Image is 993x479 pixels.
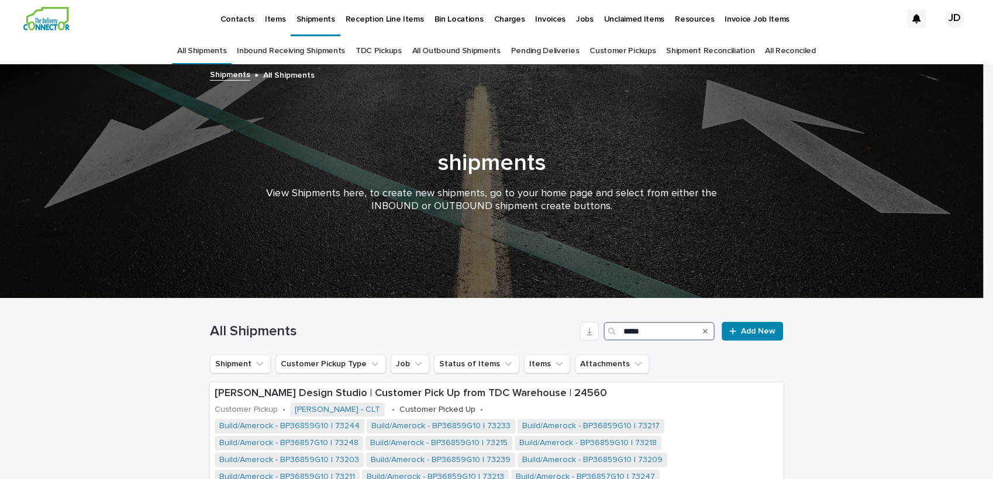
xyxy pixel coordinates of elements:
[370,438,508,448] a: Build/Amerock - BP36859G10 | 73215
[392,405,395,415] p: •
[575,355,649,373] button: Attachments
[399,405,475,415] p: Customer Picked Up
[210,355,271,373] button: Shipment
[263,68,315,81] p: All Shipments
[589,37,656,65] a: Customer Pickups
[215,405,278,415] p: Customer Pickup
[295,405,380,415] a: [PERSON_NAME] - CLT
[522,455,663,465] a: Build/Amerock - BP36859G10 | 73209
[945,9,964,28] div: JD
[666,37,754,65] a: Shipment Reconciliation
[23,7,70,30] img: aCWQmA6OSGG0Kwt8cj3c
[412,37,501,65] a: All Outbound Shipments
[205,149,778,177] h1: shipments
[257,188,725,213] p: View Shipments here, to create new shipments, go to your home page and select from either the INB...
[480,405,483,415] p: •
[522,421,660,431] a: Build/Amerock - BP36859G10 | 73217
[356,37,402,65] a: TDC Pickups
[434,355,519,373] button: Status of Items
[371,455,511,465] a: Build/Amerock - BP36859G10 | 73239
[765,37,816,65] a: All Reconciled
[511,37,579,65] a: Pending Deliveries
[210,67,250,81] a: Shipments
[219,455,359,465] a: Build/Amerock - BP36859G10 | 73203
[282,405,285,415] p: •
[275,355,386,373] button: Customer Pickup Type
[237,37,345,65] a: Inbound Receiving Shipments
[604,322,715,341] input: Search
[519,438,657,448] a: Build/Amerock - BP36859G10 | 73218
[722,322,783,341] a: Add New
[524,355,570,373] button: Items
[177,37,226,65] a: All Shipments
[741,327,775,335] span: Add New
[219,421,360,431] a: Build/Amerock - BP36859G10 | 73244
[391,355,429,373] button: Job
[215,387,778,400] p: [PERSON_NAME] Design Studio | Customer Pick Up from TDC Warehouse | 24560
[371,421,511,431] a: Build/Amerock - BP36859G10 | 73233
[219,438,358,448] a: Build/Amerock - BP36857G10 | 73248
[210,323,575,340] h1: All Shipments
